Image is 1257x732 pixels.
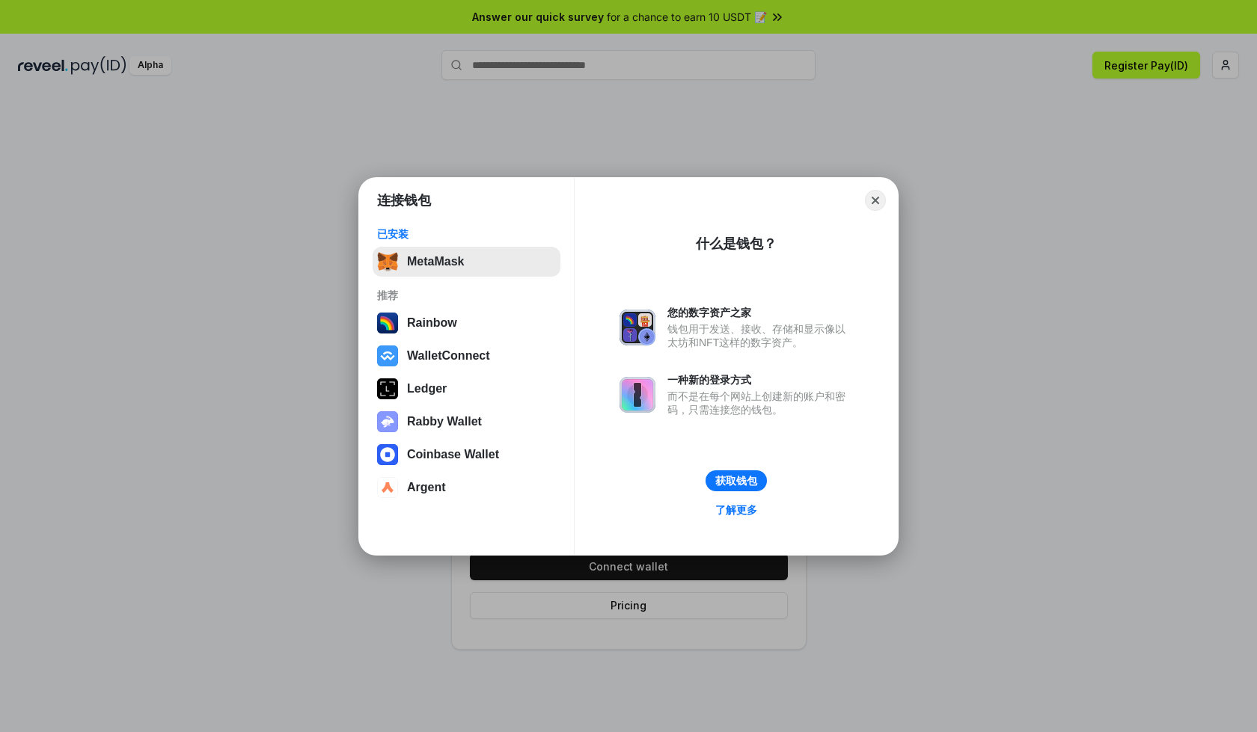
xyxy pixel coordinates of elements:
[407,481,446,494] div: Argent
[715,503,757,517] div: 了解更多
[620,377,655,413] img: svg+xml,%3Csvg%20xmlns%3D%22http%3A%2F%2Fwww.w3.org%2F2000%2Fsvg%22%20fill%3D%22none%22%20viewBox...
[407,382,447,396] div: Ledger
[407,255,464,268] div: MetaMask
[377,227,556,241] div: 已安装
[706,500,766,520] a: 了解更多
[377,411,398,432] img: svg+xml,%3Csvg%20xmlns%3D%22http%3A%2F%2Fwww.w3.org%2F2000%2Fsvg%22%20fill%3D%22none%22%20viewBox...
[373,341,560,371] button: WalletConnect
[373,407,560,437] button: Rabby Wallet
[377,444,398,465] img: svg+xml,%3Csvg%20width%3D%2228%22%20height%3D%2228%22%20viewBox%3D%220%200%2028%2028%22%20fill%3D...
[377,191,431,209] h1: 连接钱包
[373,308,560,338] button: Rainbow
[667,373,853,387] div: 一种新的登录方式
[373,247,560,277] button: MetaMask
[373,440,560,470] button: Coinbase Wallet
[407,316,457,330] div: Rainbow
[706,470,767,491] button: 获取钱包
[373,473,560,502] button: Argent
[407,415,482,428] div: Rabby Wallet
[377,313,398,333] img: svg+xml,%3Csvg%20width%3D%22120%22%20height%3D%22120%22%20viewBox%3D%220%200%20120%20120%22%20fil...
[407,448,499,461] div: Coinbase Wallet
[667,306,853,319] div: 您的数字资产之家
[865,190,886,211] button: Close
[377,345,398,366] img: svg+xml,%3Csvg%20width%3D%2228%22%20height%3D%2228%22%20viewBox%3D%220%200%2028%2028%22%20fill%3D...
[407,349,490,363] div: WalletConnect
[377,378,398,399] img: svg+xml,%3Csvg%20xmlns%3D%22http%3A%2F%2Fwww.w3.org%2F2000%2Fsvg%22%20width%3D%2228%22%20height%3...
[667,390,853,416] div: 而不是在每个网站上创建新的账户和密码，只需连接您的钱包。
[377,477,398,498] img: svg+xml,%3Csvg%20width%3D%2228%22%20height%3D%2228%22%20viewBox%3D%220%200%2028%2028%22%20fill%3D...
[715,474,757,488] div: 获取钱包
[373,374,560,404] button: Ledger
[620,310,655,345] img: svg+xml,%3Csvg%20xmlns%3D%22http%3A%2F%2Fwww.w3.org%2F2000%2Fsvg%22%20fill%3D%22none%22%20viewBox...
[667,322,853,349] div: 钱包用于发送、接收、存储和显示像以太坊和NFT这样的数字资产。
[696,235,777,253] div: 什么是钱包？
[377,251,398,272] img: svg+xml,%3Csvg%20fill%3D%22none%22%20height%3D%2233%22%20viewBox%3D%220%200%2035%2033%22%20width%...
[377,289,556,302] div: 推荐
